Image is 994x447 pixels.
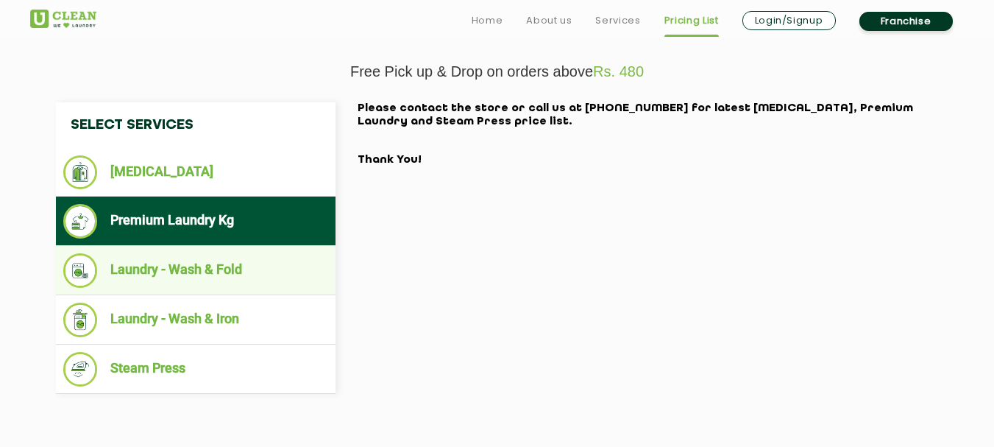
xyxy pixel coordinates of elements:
[664,12,719,29] a: Pricing List
[526,12,572,29] a: About us
[63,155,328,189] li: [MEDICAL_DATA]
[595,12,640,29] a: Services
[472,12,503,29] a: Home
[593,63,644,80] span: Rs. 480
[63,253,328,288] li: Laundry - Wash & Fold
[30,10,96,28] img: UClean Laundry and Dry Cleaning
[63,303,98,337] img: Laundry - Wash & Iron
[63,253,98,288] img: Laundry - Wash & Fold
[63,352,328,387] li: Steam Press
[63,352,98,387] img: Steam Press
[358,102,939,167] h2: Please contact the store or call us at [PHONE_NUMBER] for latest [MEDICAL_DATA], Premium Laundry ...
[63,155,98,189] img: Dry Cleaning
[742,11,836,30] a: Login/Signup
[63,204,328,239] li: Premium Laundry Kg
[30,63,965,80] p: Free Pick up & Drop on orders above
[859,12,953,31] a: Franchise
[56,102,336,148] h4: Select Services
[63,303,328,337] li: Laundry - Wash & Iron
[63,204,98,239] img: Premium Laundry Kg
